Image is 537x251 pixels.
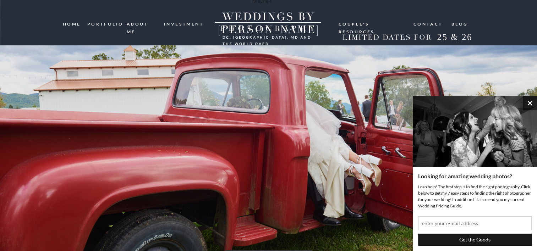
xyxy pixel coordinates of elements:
p: I can help! The first step is to find the right photography. Click below to get my 7 easy steps t... [418,184,532,209]
h3: Looking for amazing wedding photos? [418,172,532,180]
a: investment [164,20,204,27]
a: HOME [63,20,82,27]
a: Contact [413,20,443,27]
a: portfolio [87,20,121,27]
a: ABOUT ME [127,20,159,27]
a: WEDDINGS BY [PERSON_NAME] [204,11,334,23]
input: Get the Goods [418,234,532,246]
a: Couple's resources [339,20,407,26]
h2: 25 & 26 [432,32,478,45]
input: enter your e-mail address [418,216,532,230]
a: blog [451,20,468,27]
button: × [523,96,537,110]
h3: DC, [GEOGRAPHIC_DATA], md and the world over [223,34,313,40]
h2: LIMITED DATES FOR [340,33,434,42]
